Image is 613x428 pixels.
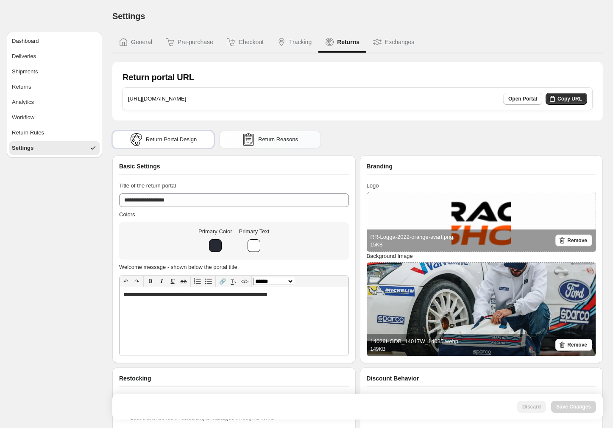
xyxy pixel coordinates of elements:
span: Copy URL [557,95,582,102]
button: Copy URL [546,93,587,105]
p: 149 KB [371,346,458,352]
span: Primary Text [239,228,269,235]
div: RR-Logga-2022-orange-svart.png [371,233,453,248]
p: 15 KB [371,241,453,248]
s: ab [181,278,187,285]
span: Shipments [12,67,38,76]
span: Return Portal Design [146,135,197,144]
span: Primary Color [198,228,232,235]
div: 14029HGDB_14017W_14035.webp [371,337,458,352]
span: Workflow [12,113,34,122]
img: portal icon [130,133,142,146]
span: Settings [12,144,33,152]
button: Analytics [9,95,100,109]
h3: [URL][DOMAIN_NAME] [128,95,186,103]
button: Pre-purchase [159,32,220,53]
span: Open Portal [508,95,537,102]
button: Return Rules [9,126,100,140]
img: Tracking icon [277,38,286,46]
button: Workflow [9,111,100,124]
button: ↷ [131,276,142,287]
span: 𝐔 [171,278,175,284]
span: Settings [112,11,145,21]
img: Returns icon [325,38,334,46]
span: Logo [367,182,379,189]
h3: Title of the return portal [119,182,349,190]
button: Settings [9,141,100,155]
button: 𝐔 [167,276,178,287]
button: General [112,32,159,53]
span: Return Reasons [258,135,298,144]
button: 𝑰 [156,276,167,287]
img: RR-Logga-2022-orange-svart.png [451,192,511,252]
span: Return Rules [12,129,44,137]
button: Returns [9,80,100,94]
div: Branding [367,162,596,175]
span: Dashboard [12,37,39,45]
div: Basic Settings [119,162,349,175]
a: Open Portal [503,93,542,105]
h3: Colors [119,210,349,219]
button: 🔗 [217,276,228,287]
button: T̲ₓ [228,276,239,287]
div: Discount Behavior [367,374,596,387]
img: General icon [119,38,128,46]
span: Analytics [12,98,34,106]
button: Shipments [9,65,100,78]
img: Checkout icon [227,38,235,46]
button: ↶ [120,276,131,287]
img: Exchanges icon [373,38,382,46]
button: Returns [318,32,366,53]
img: Pre-purchase icon [166,38,174,46]
h3: Welcome message - shown below the portal title. [119,263,349,271]
button: Remove [555,339,592,351]
button: 𝐁 [145,276,156,287]
button: Deliveries [9,50,100,63]
span: Background Image [367,253,413,259]
button: ab [178,276,189,287]
img: 14029HGDB_14017W_14035.webp [367,263,596,356]
span: Deliveries [12,52,36,61]
img: reasons icon [242,133,255,146]
button: Tracking [270,32,318,53]
button: Exchanges [366,32,421,53]
button: Dashboard [9,34,100,48]
span: Remove [567,237,587,244]
h1: Return portal URL [123,72,194,82]
div: Restocking [119,374,349,387]
button: </> [239,276,250,287]
button: Numbered list [192,276,203,287]
span: Remove [567,341,587,348]
span: Returns [12,83,31,91]
button: Remove [555,235,592,246]
button: Checkout [220,32,270,53]
button: Bullet list [203,276,214,287]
